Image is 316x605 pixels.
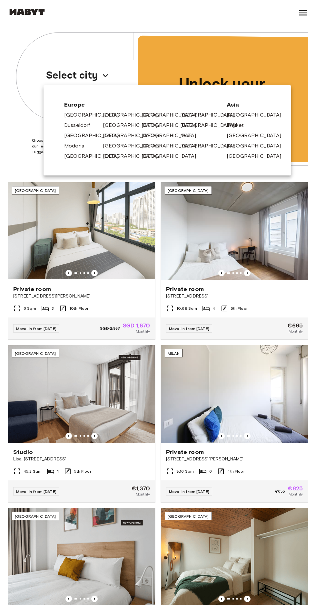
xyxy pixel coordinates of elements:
a: [GEOGRAPHIC_DATA] [227,142,288,150]
a: [GEOGRAPHIC_DATA] [103,132,164,139]
a: [GEOGRAPHIC_DATA] [103,121,164,129]
a: [GEOGRAPHIC_DATA] [142,152,203,160]
a: Dusseldorf [64,121,97,129]
a: [GEOGRAPHIC_DATA] [180,142,242,150]
a: [GEOGRAPHIC_DATA] [103,152,164,160]
span: Asia [227,101,271,109]
a: [GEOGRAPHIC_DATA] [103,142,164,150]
a: [GEOGRAPHIC_DATA] [64,152,125,160]
a: [GEOGRAPHIC_DATA] [64,132,125,139]
a: [GEOGRAPHIC_DATA] [180,111,242,119]
a: [GEOGRAPHIC_DATA] [227,152,288,160]
a: [GEOGRAPHIC_DATA] [142,142,203,150]
a: [GEOGRAPHIC_DATA] [142,111,203,119]
a: [GEOGRAPHIC_DATA] [142,121,203,129]
a: [GEOGRAPHIC_DATA] [64,111,125,119]
a: [GEOGRAPHIC_DATA] [142,132,203,139]
span: Europe [64,101,216,109]
a: Milan [180,132,199,139]
a: [GEOGRAPHIC_DATA] [180,121,242,129]
a: Phuket [227,121,250,129]
a: Modena [64,142,91,150]
a: [GEOGRAPHIC_DATA] [227,111,288,119]
a: [GEOGRAPHIC_DATA] [103,111,164,119]
a: [GEOGRAPHIC_DATA] [227,132,288,139]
